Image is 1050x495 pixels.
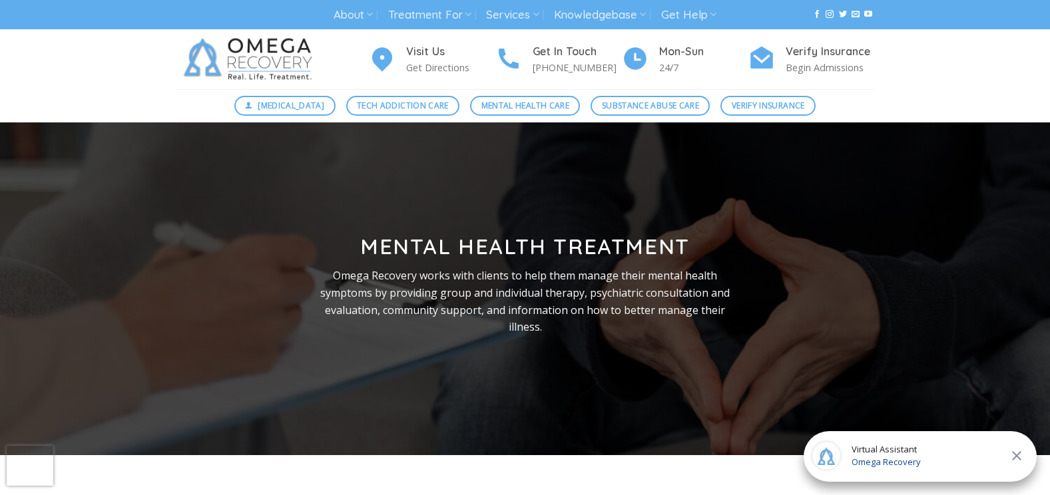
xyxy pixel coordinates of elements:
a: Follow on YouTube [864,10,872,19]
span: Verify Insurance [732,99,805,112]
p: Omega Recovery works with clients to help them manage their mental health symptoms by providing g... [310,267,741,335]
span: Mental Health Care [481,99,569,112]
p: Begin Admissions [786,60,875,75]
a: Verify Insurance [720,96,816,116]
a: Send us an email [852,10,860,19]
p: Get Directions [406,60,495,75]
iframe: reCAPTCHA [7,446,53,486]
h4: Get In Touch [533,43,622,61]
p: [PHONE_NUMBER] [533,60,622,75]
a: Treatment For [388,3,471,27]
h4: Visit Us [406,43,495,61]
h4: Mon-Sun [659,43,748,61]
a: Follow on Facebook [813,10,821,19]
a: [MEDICAL_DATA] [234,96,336,116]
a: Mental Health Care [470,96,580,116]
a: Verify Insurance Begin Admissions [748,43,875,76]
span: Substance Abuse Care [602,99,699,112]
a: Follow on Twitter [839,10,847,19]
img: Omega Recovery [176,29,326,89]
span: [MEDICAL_DATA] [258,99,324,112]
a: Tech Addiction Care [346,96,460,116]
a: Substance Abuse Care [591,96,710,116]
a: Get In Touch [PHONE_NUMBER] [495,43,622,76]
a: Get Help [661,3,716,27]
strong: Mental Health Treatment [360,233,690,259]
a: Follow on Instagram [826,10,834,19]
a: Services [486,3,539,27]
h4: Verify Insurance [786,43,875,61]
span: Tech Addiction Care [357,99,449,112]
a: About [334,3,373,27]
a: Knowledgebase [554,3,646,27]
a: Visit Us Get Directions [369,43,495,76]
p: 24/7 [659,60,748,75]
